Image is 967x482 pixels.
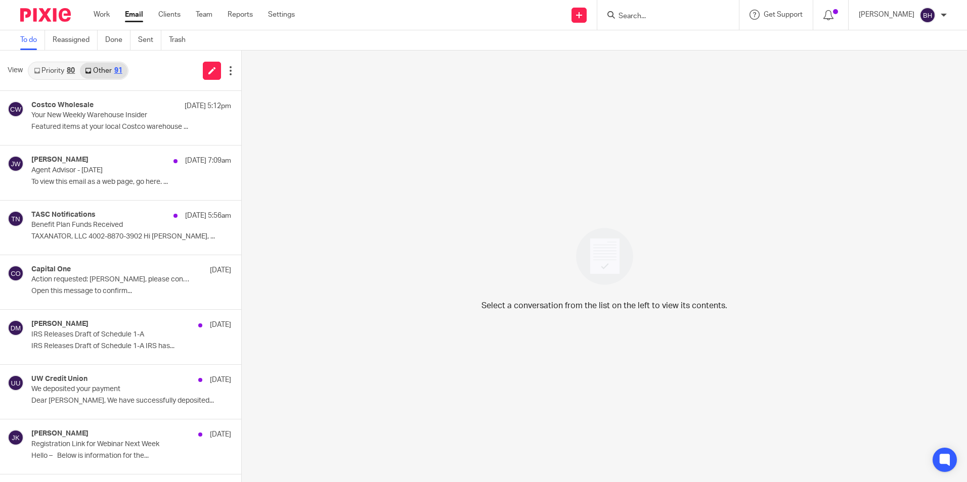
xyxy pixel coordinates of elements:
[20,30,45,50] a: To do
[105,30,130,50] a: Done
[569,221,640,292] img: image
[196,10,212,20] a: Team
[31,101,94,110] h4: Costco Wholesale
[8,156,24,172] img: svg%3E
[31,178,231,186] p: To view this email as a web page, go here. ...
[31,330,191,339] p: IRS Releases Draft of Schedule 1-A
[20,8,71,22] img: Pixie
[185,211,231,221] p: [DATE] 5:56am
[210,265,231,275] p: [DATE]
[8,375,24,391] img: svg%3E
[764,11,803,18] span: Get Support
[185,156,231,166] p: [DATE] 7:09am
[31,375,87,383] h4: UW Credit Union
[268,10,295,20] a: Settings
[53,30,98,50] a: Reassigned
[228,10,253,20] a: Reports
[8,265,24,281] img: svg%3E
[618,12,709,21] input: Search
[94,10,110,20] a: Work
[31,320,89,328] h4: [PERSON_NAME]
[8,211,24,227] img: svg%3E
[31,275,191,284] p: Action requested: [PERSON_NAME], please confirm your info
[31,166,191,175] p: Agent Advisor - [DATE]
[29,63,80,79] a: Priority80
[919,7,936,23] img: svg%3E
[31,440,191,449] p: Registration Link for Webinar Next Week
[31,385,191,394] p: We deposited your payment
[169,30,193,50] a: Trash
[31,452,231,460] p: Hello – Below is information for the...
[31,287,231,296] p: Open this message to confirm...
[8,65,23,76] span: View
[80,63,127,79] a: Other91
[210,375,231,385] p: [DATE]
[31,123,231,131] p: Featured items at your local Costco warehouse ...
[138,30,161,50] a: Sent
[31,221,191,229] p: Benefit Plan Funds Received
[859,10,914,20] p: [PERSON_NAME]
[210,320,231,330] p: [DATE]
[31,342,231,351] p: IRS Releases Draft of Schedule 1-A IRS has...
[67,67,75,74] div: 80
[481,300,727,312] p: Select a conversation from the list on the left to view its contents.
[114,67,122,74] div: 91
[185,101,231,111] p: [DATE] 5:12pm
[31,429,89,438] h4: [PERSON_NAME]
[31,111,191,120] p: Your New Weekly Warehouse Insider
[31,397,231,405] p: Dear [PERSON_NAME], We have successfully deposited...
[31,211,96,219] h4: TASC Notifications
[210,429,231,440] p: [DATE]
[8,320,24,336] img: svg%3E
[8,429,24,446] img: svg%3E
[8,101,24,117] img: svg%3E
[125,10,143,20] a: Email
[31,156,89,164] h4: [PERSON_NAME]
[31,232,231,241] p: TAXANATOR, LLC 4002-8870-3902 Hi [PERSON_NAME], ...
[31,265,71,274] h4: Capital One
[158,10,181,20] a: Clients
